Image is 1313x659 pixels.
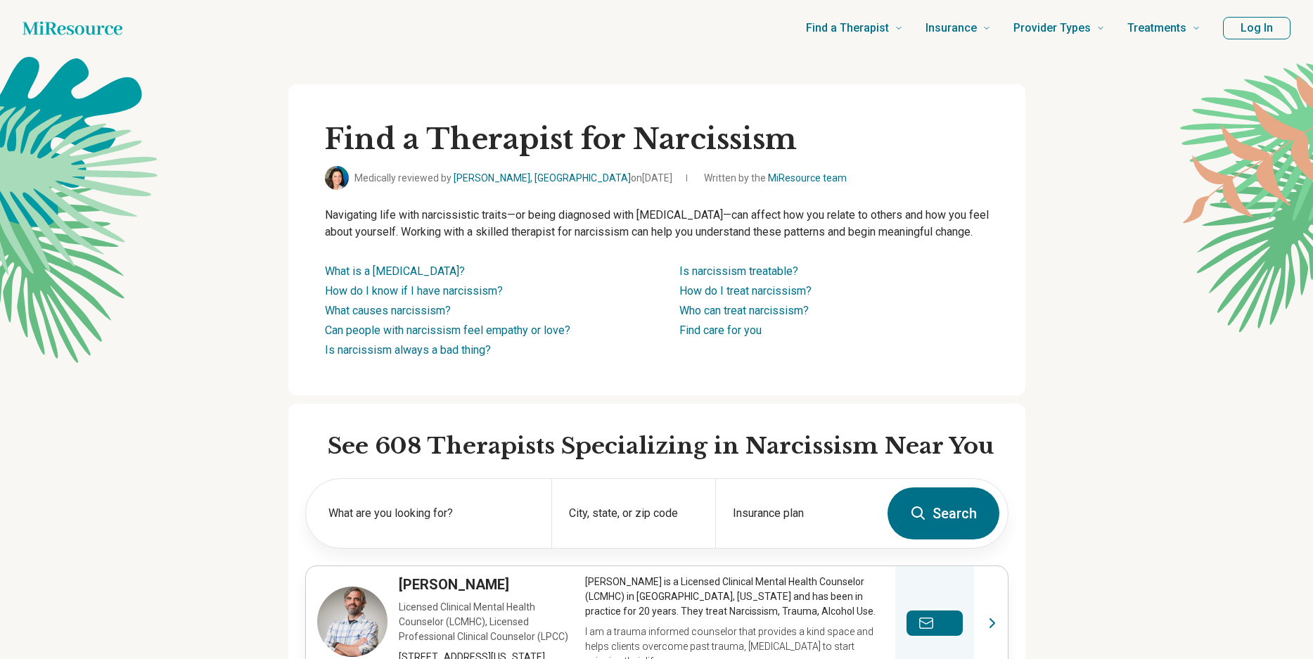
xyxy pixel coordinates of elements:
[679,264,798,278] a: Is narcissism treatable?
[1127,18,1186,38] span: Treatments
[1013,18,1091,38] span: Provider Types
[679,324,762,337] a: Find care for you
[325,264,465,278] a: What is a [MEDICAL_DATA]?
[325,304,451,317] a: What causes narcissism?
[888,487,999,539] button: Search
[325,207,989,241] p: Navigating life with narcissistic traits—or being diagnosed with [MEDICAL_DATA]—can affect how yo...
[704,171,847,186] span: Written by the
[925,18,977,38] span: Insurance
[328,432,1008,461] h2: See 608 Therapists Specializing in Narcissism Near You
[631,172,672,184] span: on [DATE]
[1223,17,1290,39] button: Log In
[806,18,889,38] span: Find a Therapist
[354,171,672,186] span: Medically reviewed by
[325,284,503,297] a: How do I know if I have narcissism?
[679,284,812,297] a: How do I treat narcissism?
[768,172,847,184] a: MiResource team
[23,14,122,42] a: Home page
[325,324,570,337] a: Can people with narcissism feel empathy or love?
[325,121,989,158] h1: Find a Therapist for Narcissism
[907,610,963,636] button: Send a message
[679,304,809,317] a: Who can treat narcissism?
[325,343,491,357] a: Is narcissism always a bad thing?
[328,505,534,522] label: What are you looking for?
[454,172,631,184] a: [PERSON_NAME], [GEOGRAPHIC_DATA]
